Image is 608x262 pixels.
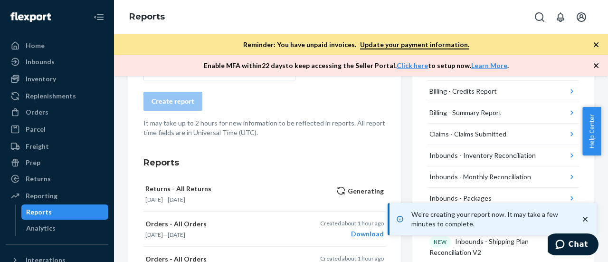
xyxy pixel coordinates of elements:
[26,74,56,84] div: Inventory
[336,186,384,196] p: Generating
[143,176,386,212] button: Returns - All Returns[DATE]—[DATE]Generating
[6,171,108,186] a: Returns
[429,194,492,203] div: Inbounds - Packages
[580,214,590,224] svg: close toast
[26,158,40,167] div: Prep
[145,219,303,229] p: Orders - All Orders
[572,8,591,27] button: Open account menu
[21,221,109,236] a: Analytics
[411,210,571,229] p: We're creating your report now. It may take a few minutes to complete.
[6,122,108,137] a: Parcel
[6,155,108,170] a: Prep
[168,231,185,238] time: [DATE]
[360,40,469,49] a: Update your payment information.
[429,129,506,139] div: Claims - Claims Submitted
[26,142,49,151] div: Freight
[26,41,45,50] div: Home
[551,8,570,27] button: Open notifications
[434,238,447,246] p: NEW
[145,231,163,238] time: [DATE]
[429,236,568,257] div: Inbounds - Shipping Plan Reconciliation V2
[21,204,109,220] a: Reports
[26,91,76,101] div: Replenishments
[143,212,386,247] button: Orders - All Orders[DATE]—[DATE]Created about 1 hour agoDownload
[6,88,108,104] a: Replenishments
[145,196,163,203] time: [DATE]
[320,219,384,227] p: Created about 1 hour ago
[129,11,165,22] a: Reports
[143,92,202,111] button: Create report
[429,108,502,117] div: Billing - Summary Report
[429,87,497,96] div: Billing - Credits Report
[582,107,601,155] button: Help Center
[397,61,428,69] a: Click here
[168,196,185,203] time: [DATE]
[89,8,108,27] button: Close Navigation
[6,54,108,69] a: Inbounds
[145,231,303,239] p: —
[427,102,579,124] button: Billing - Summary Report
[429,151,536,160] div: Inbounds - Inventory Reconciliation
[26,207,52,217] div: Reports
[427,124,579,145] button: Claims - Claims Submitted
[122,3,172,31] ol: breadcrumbs
[10,12,51,22] img: Flexport logo
[26,107,48,117] div: Orders
[6,71,108,87] a: Inventory
[26,174,51,184] div: Returns
[26,57,55,67] div: Inbounds
[26,191,57,201] div: Reporting
[429,172,531,182] div: Inbounds - Monthly Reconciliation
[6,188,108,204] a: Reporting
[243,40,469,49] p: Reminder: You have unpaid invoices.
[204,61,509,70] p: Enable MFA within 22 days to keep accessing the Seller Portal. to setup now. .
[145,195,303,204] p: —
[427,145,579,166] button: Inbounds - Inventory Reconciliation
[145,184,303,194] p: Returns - All Returns
[530,8,549,27] button: Open Search Box
[427,188,579,209] button: Inbounds - Packages
[471,61,507,69] a: Learn More
[26,125,46,134] div: Parcel
[6,139,108,154] a: Freight
[320,229,384,239] div: Download
[427,166,579,188] button: Inbounds - Monthly Reconciliation
[6,105,108,120] a: Orders
[427,81,579,102] button: Billing - Credits Report
[143,156,386,169] h3: Reports
[6,38,108,53] a: Home
[26,223,56,233] div: Analytics
[143,118,386,137] p: It may take up to 2 hours for new information to be reflected in reports. All report time fields ...
[548,233,598,257] iframe: Opens a widget where you can chat to one of our agents
[152,97,194,106] div: Create report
